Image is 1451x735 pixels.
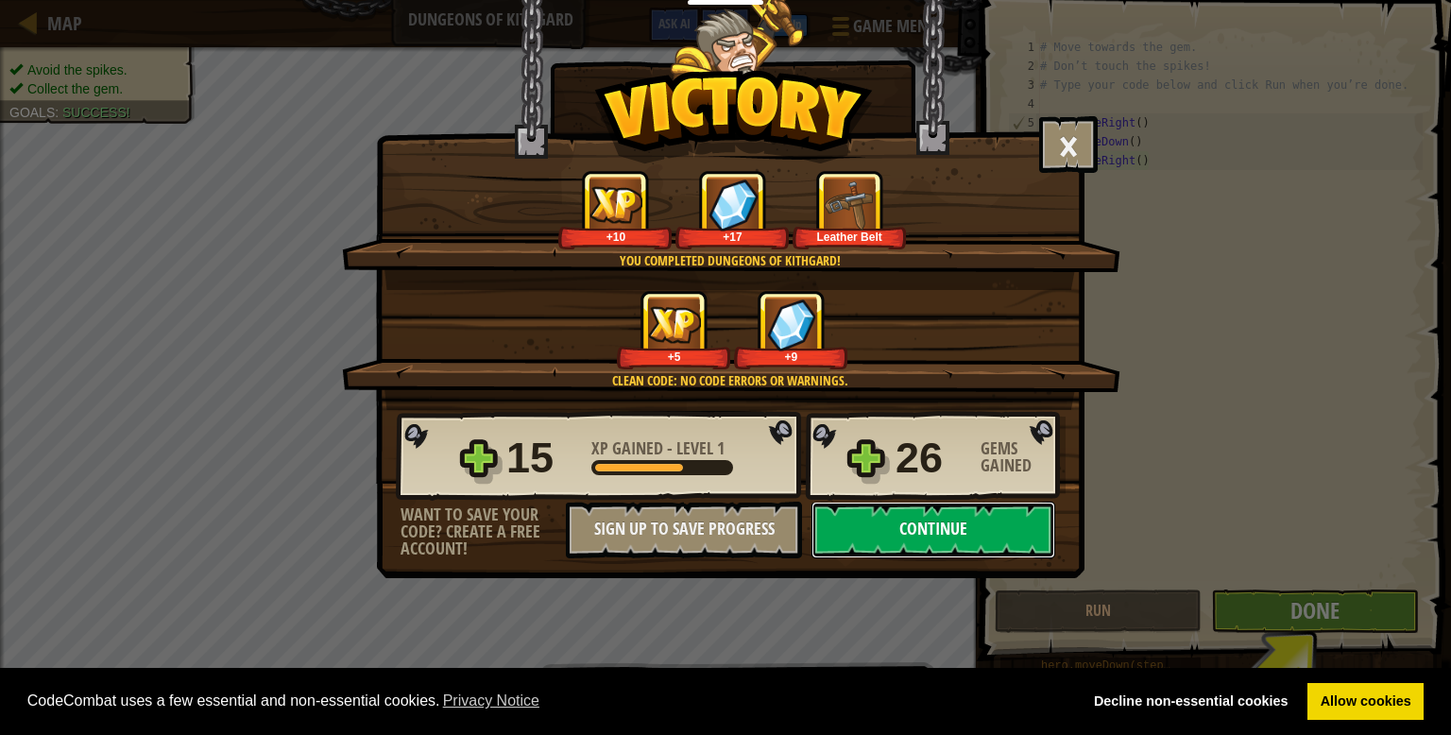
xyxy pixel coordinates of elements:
button: × [1039,116,1098,173]
img: XP Gained [589,186,642,223]
div: You completed Dungeons of Kithgard! [432,251,1028,270]
span: CodeCombat uses a few essential and non-essential cookies. [27,687,1067,715]
div: 26 [896,428,969,488]
div: - [591,440,725,457]
img: Gems Gained [708,179,758,231]
div: 15 [506,428,580,488]
div: +10 [562,230,669,244]
div: Want to save your code? Create a free account! [401,506,566,557]
div: Gems Gained [981,440,1066,474]
img: Gems Gained [767,299,816,350]
div: +17 [679,230,786,244]
div: +5 [621,350,727,364]
span: XP Gained [591,436,667,460]
a: learn more about cookies [440,687,543,715]
div: +9 [738,350,845,364]
div: Leather Belt [796,230,903,244]
button: Continue [811,502,1055,558]
div: Clean code: no code errors or warnings. [432,371,1028,390]
a: allow cookies [1307,683,1424,721]
img: New Item [824,179,876,231]
img: Victory [594,70,873,164]
button: Sign Up to Save Progress [566,502,802,558]
span: 1 [717,436,725,460]
span: Level [673,436,717,460]
img: XP Gained [648,306,701,343]
a: deny cookies [1081,683,1301,721]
